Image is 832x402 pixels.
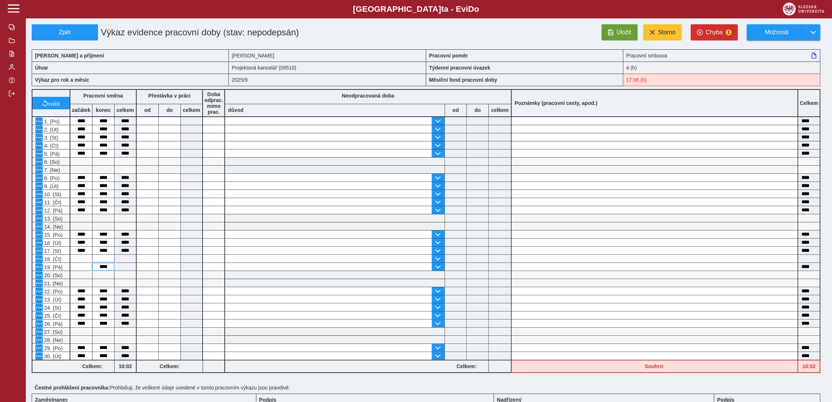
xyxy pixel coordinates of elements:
[467,107,488,113] b: do
[601,24,638,40] button: Uložit
[98,24,363,40] h1: Výkaz evidence pracovní doby (stav: nepodepsán)
[229,74,426,86] div: 2025/9
[43,272,63,278] span: 20. (So)
[83,93,123,99] b: Pracovní směna
[229,49,426,61] div: [PERSON_NAME]
[35,182,43,190] button: Menu
[43,248,61,254] span: 17. (St)
[35,29,95,36] span: Zpět
[35,77,89,83] b: Výkaz pro rok a měsíc
[691,24,738,40] button: Chyba1
[229,61,426,74] div: Projektová kancelář (09510)
[429,53,468,59] b: Pracovní poměr
[747,24,806,40] button: Možnosti
[43,191,61,197] span: 10. (St)
[43,281,63,286] span: 21. (Ne)
[43,167,60,173] span: 7. (Ne)
[43,264,63,270] span: 19. (Pá)
[48,100,60,106] span: vrátit
[35,126,43,133] button: Menu
[474,4,479,14] span: o
[32,97,70,109] button: vrátit
[43,232,63,238] span: 15. (Po)
[429,65,491,71] b: Týdenní pracovní úvazek
[43,297,62,303] span: 23. (Út)
[35,207,43,214] button: Menu
[43,353,62,359] span: 30. (Út)
[35,65,48,71] b: Útvar
[35,288,43,295] button: Menu
[783,3,824,15] img: logo_web_su.png
[43,200,62,205] span: 11. (Čt)
[35,328,43,335] button: Menu
[32,24,98,40] button: Zpět
[204,91,223,115] b: Doba odprac. mimo prac.
[35,231,43,238] button: Menu
[43,329,63,335] span: 27. (So)
[798,363,819,369] b: 10:02
[43,240,62,246] span: 16. (Út)
[726,29,731,35] span: 1
[43,256,62,262] span: 18. (Čt)
[468,4,474,14] span: D
[115,363,136,369] b: 10:02
[623,49,820,61] div: Pracovní smlouva
[43,337,63,343] span: 28. (Ne)
[181,107,202,113] b: celkem
[35,117,43,125] button: Menu
[43,119,60,124] span: 1. (Po)
[753,29,800,36] span: Možnosti
[35,320,43,327] button: Menu
[137,363,203,369] b: Celkem:
[623,61,820,74] div: 4 (h)
[35,271,43,279] button: Menu
[92,107,114,113] b: konec
[32,382,826,394] div: Prohlašuji, že veškeré údaje uvedené v tomto pracovním výkazu jsou pravdivé.
[35,385,110,391] b: Čestné prohlášení pracovníka:
[643,24,682,40] button: Storno
[70,107,92,113] b: začátek
[137,107,158,113] b: od
[43,208,63,214] span: 12. (Pá)
[22,4,810,14] b: [GEOGRAPHIC_DATA] a - Evi
[43,143,59,149] span: 4. (Čt)
[43,159,60,165] span: 6. (So)
[43,127,59,133] span: 2. (Út)
[43,313,62,319] span: 25. (Čt)
[35,312,43,319] button: Menu
[35,134,43,141] button: Menu
[43,183,59,189] span: 9. (Út)
[43,321,63,327] span: 26. (Pá)
[35,53,104,59] b: [PERSON_NAME] a příjmení
[43,224,63,230] span: 14. (Ne)
[115,107,136,113] b: celkem
[35,239,43,246] button: Menu
[35,263,43,271] button: Menu
[35,166,43,173] button: Menu
[35,198,43,206] button: Menu
[35,336,43,343] button: Menu
[706,29,723,36] span: Chyba
[35,344,43,352] button: Menu
[35,142,43,149] button: Menu
[35,158,43,165] button: Menu
[800,100,818,106] b: Celkem
[798,360,820,373] div: Fond pracovní doby (17:36 h) a součet hodin (10:02 h) se neshodují!
[35,247,43,254] button: Menu
[512,360,798,373] div: Fond pracovní doby (17:36 h) a součet hodin (10:02 h) se neshodují!
[43,305,61,311] span: 24. (St)
[489,107,511,113] b: celkem
[445,107,466,113] b: od
[645,363,664,369] b: Souhrn:
[35,352,43,360] button: Menu
[35,174,43,181] button: Menu
[35,255,43,262] button: Menu
[35,223,43,230] button: Menu
[429,77,497,83] b: Měsíční fond pracovní doby
[159,107,180,113] b: do
[35,279,43,287] button: Menu
[35,296,43,303] button: Menu
[43,151,60,157] span: 5. (Pá)
[658,29,675,36] span: Storno
[35,150,43,157] button: Menu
